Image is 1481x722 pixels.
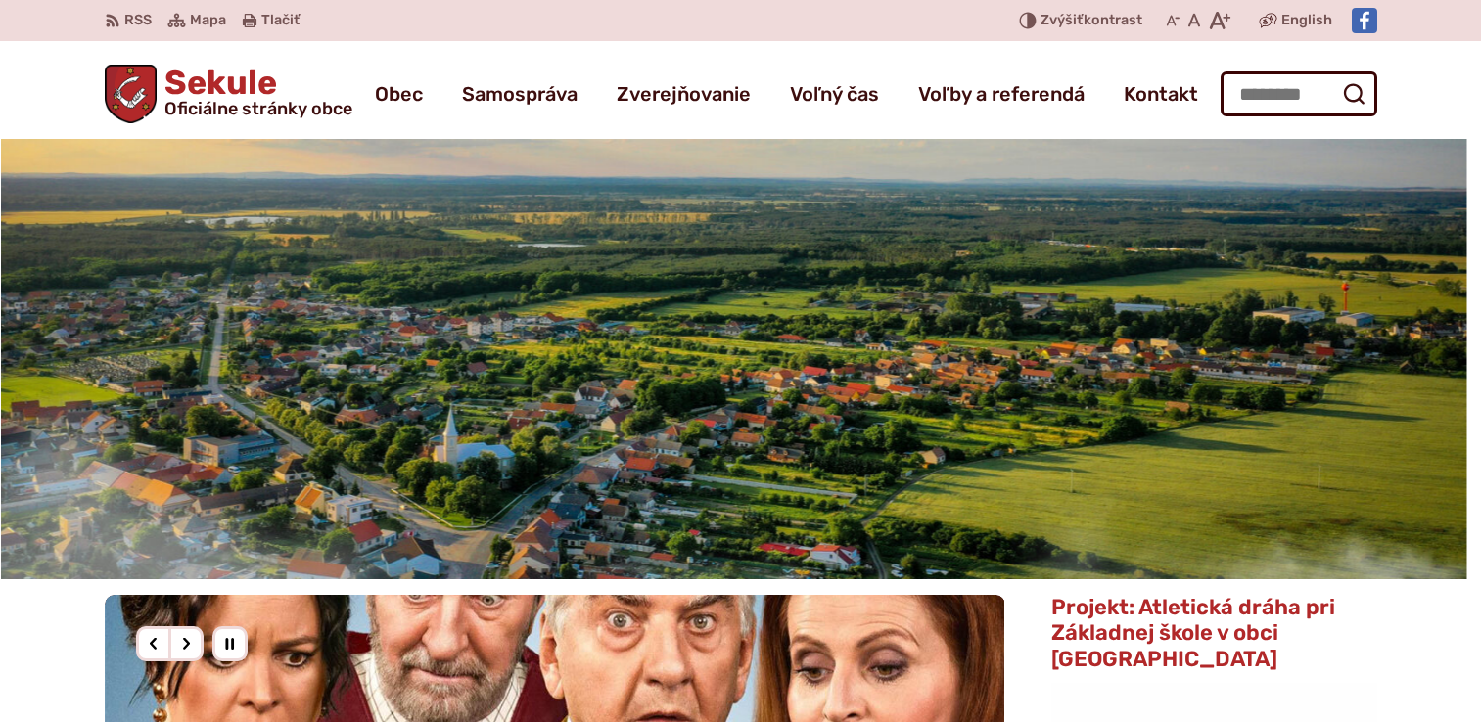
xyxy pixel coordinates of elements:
a: Obec [375,67,423,121]
a: Voľby a referendá [918,67,1085,121]
span: English [1281,9,1332,32]
a: Voľný čas [790,67,879,121]
span: Mapa [190,9,226,32]
span: Zvýšiť [1041,12,1084,28]
span: RSS [124,9,152,32]
div: Pozastaviť pohyb slajdera [212,626,248,661]
span: Tlačiť [261,13,300,29]
div: Predošlý slajd [136,626,171,661]
img: Prejsť na Facebook stránku [1352,8,1377,33]
a: English [1277,9,1336,32]
a: Kontakt [1124,67,1198,121]
div: Nasledujúci slajd [168,626,204,661]
h1: Sekule [157,67,352,117]
a: Samospráva [462,67,578,121]
span: Oficiálne stránky obce [164,100,352,117]
img: Prejsť na domovskú stránku [105,65,158,123]
a: Zverejňovanie [617,67,751,121]
span: kontrast [1041,13,1142,29]
a: Logo Sekule, prejsť na domovskú stránku. [105,65,353,123]
span: Projekt: Atletická dráha pri Základnej škole v obci [GEOGRAPHIC_DATA] [1051,594,1335,672]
